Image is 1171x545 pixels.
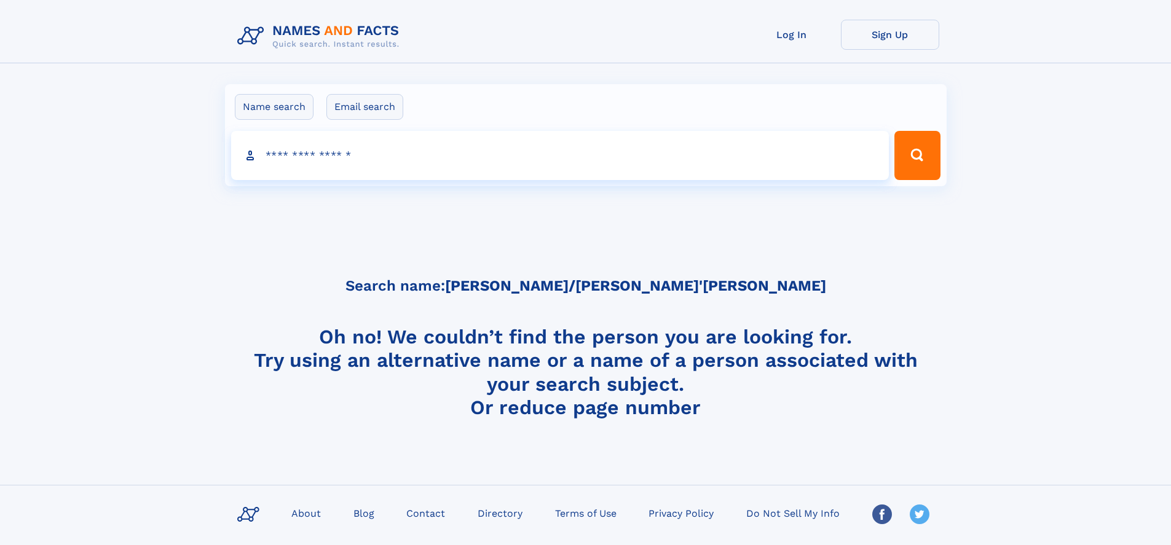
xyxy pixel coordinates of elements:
[894,131,940,180] button: Search Button
[349,504,379,522] a: Blog
[473,504,527,522] a: Directory
[286,504,326,522] a: About
[235,94,313,120] label: Name search
[910,504,929,524] img: Twitter
[232,20,409,53] img: Logo Names and Facts
[445,277,826,294] b: [PERSON_NAME]/[PERSON_NAME]'[PERSON_NAME]
[872,504,892,524] img: Facebook
[326,94,403,120] label: Email search
[231,131,889,180] input: search input
[644,504,719,522] a: Privacy Policy
[841,20,939,50] a: Sign Up
[550,504,621,522] a: Terms of Use
[345,278,826,294] h5: Search name:
[232,325,939,418] h4: Oh no! We couldn’t find the person you are looking for. Try using an alternative name or a name o...
[741,504,845,522] a: Do Not Sell My Info
[743,20,841,50] a: Log In
[401,504,450,522] a: Contact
